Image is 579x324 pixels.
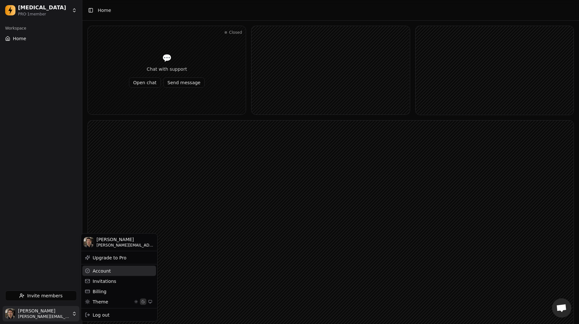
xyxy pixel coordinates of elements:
[96,237,155,243] span: [PERSON_NAME]
[82,265,156,276] div: Account
[84,237,94,247] img: Jonathan Beurel
[93,298,130,305] span: Theme
[82,286,156,296] div: Billing
[82,252,156,263] div: Upgrade to Pro
[82,276,156,286] div: Invitations
[82,310,156,320] div: Log out
[147,298,153,305] button: Utiliser les préférences système
[140,298,146,305] button: Activer le mode sombre
[133,298,139,305] button: Activer le mode clair
[96,242,155,248] span: [PERSON_NAME][EMAIL_ADDRESS][DOMAIN_NAME]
